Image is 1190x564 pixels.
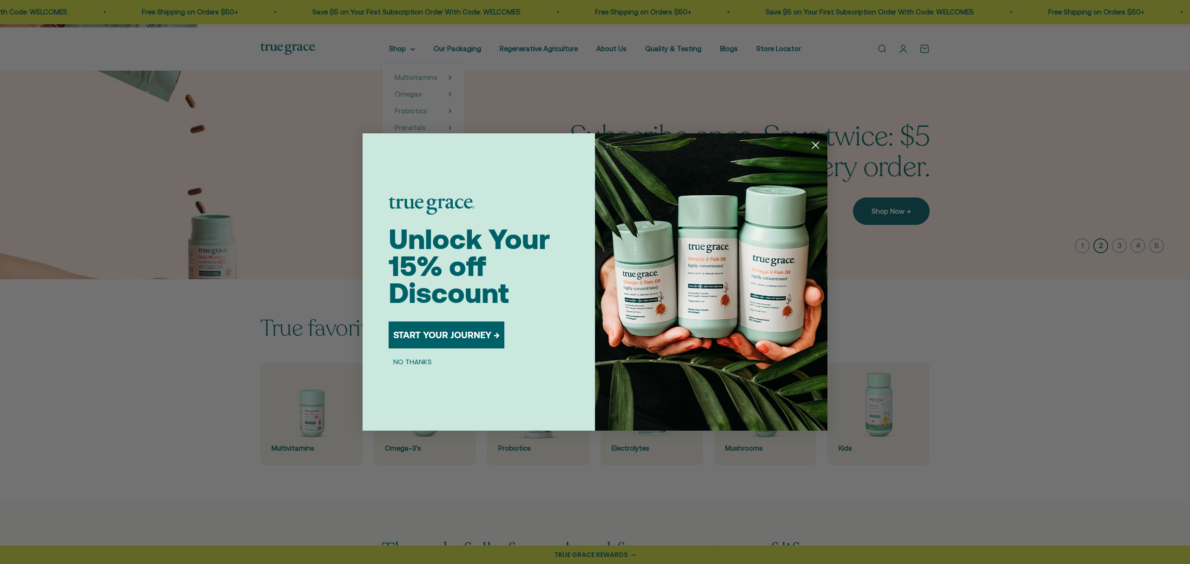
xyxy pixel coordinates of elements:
[389,356,436,367] button: NO THANKS
[807,137,824,153] button: Close dialog
[389,197,475,215] img: logo placeholder
[389,321,504,348] button: START YOUR JOURNEY →
[595,133,827,431] img: 098727d5-50f8-4f9b-9554-844bb8da1403.jpeg
[389,223,550,309] span: Unlock Your 15% off Discount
